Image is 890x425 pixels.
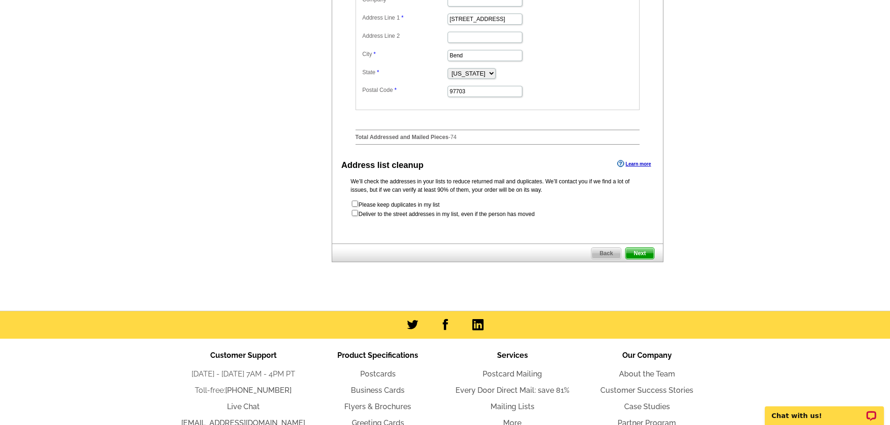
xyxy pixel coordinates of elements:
a: Business Cards [351,386,405,395]
a: Mailing Lists [491,402,534,411]
iframe: LiveChat chat widget [759,396,890,425]
label: State [363,68,447,77]
a: Postcards [360,369,396,378]
span: Back [591,248,621,259]
li: Toll-free: [176,385,311,396]
a: About the Team [619,369,675,378]
a: Live Chat [227,402,260,411]
div: Address list cleanup [342,159,424,172]
a: Customer Success Stories [600,386,693,395]
a: Learn more [617,160,651,167]
span: 74 [450,134,456,140]
a: Every Door Direct Mail: save 81% [456,386,570,395]
a: Case Studies [624,402,670,411]
p: We’ll check the addresses in your lists to reduce returned mail and duplicates. We’ll contact you... [351,177,644,194]
a: Postcard Mailing [483,369,542,378]
a: Back [591,247,621,259]
span: Next [626,248,654,259]
label: Postal Code [363,86,447,94]
li: [DATE] - [DATE] 7AM - 4PM PT [176,369,311,380]
span: Product Specifications [337,351,418,360]
span: Services [497,351,528,360]
a: Flyers & Brochures [344,402,411,411]
label: City [363,50,447,58]
form: Please keep duplicates in my list Deliver to the street addresses in my list, even if the person ... [351,200,644,218]
label: Address Line 1 [363,14,447,22]
span: Our Company [622,351,672,360]
a: [PHONE_NUMBER] [225,386,292,395]
label: Address Line 2 [363,32,447,40]
span: Customer Support [210,351,277,360]
strong: Total Addressed and Mailed Pieces [356,134,449,140]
